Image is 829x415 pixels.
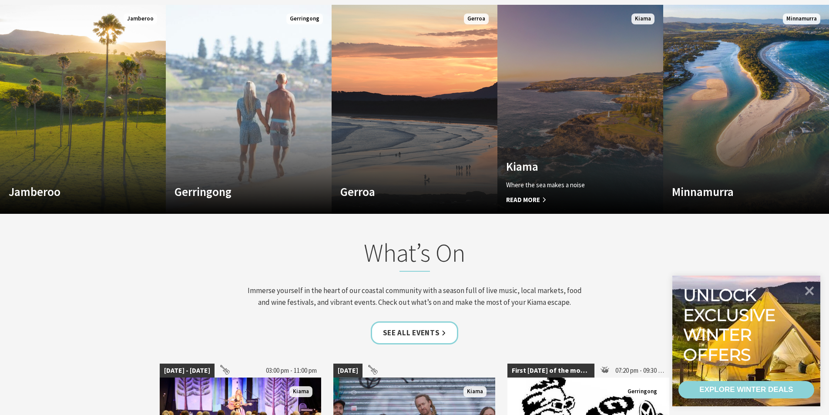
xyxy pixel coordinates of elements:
[244,285,585,308] p: Immerse yourself in the heart of our coastal community with a season full of live music, local ma...
[611,364,670,378] span: 07:20 pm - 09:30 pm
[289,386,312,397] span: Kiama
[262,364,321,378] span: 03:00 pm - 11:00 pm
[663,5,829,214] a: Custom Image Used Minnamurra Minnamurra
[464,13,489,24] span: Gerroa
[371,321,459,344] a: See all Events
[166,5,332,214] a: Custom Image Used Gerringong Gerringong
[631,13,654,24] span: Kiama
[699,381,793,398] div: EXPLORE WINTER DEALS
[333,364,362,378] span: [DATE]
[506,195,630,205] span: Read More
[507,364,594,378] span: First [DATE] of the month
[624,386,661,397] span: Gerringong
[9,185,132,199] h4: Jamberoo
[286,13,323,24] span: Gerringong
[506,159,630,173] h4: Kiama
[683,285,779,364] div: Unlock exclusive winter offers
[160,364,215,378] span: [DATE] - [DATE]
[244,238,585,272] h2: What’s On
[506,180,630,190] p: Where the sea makes a noise
[497,5,663,214] a: Custom Image Used Kiama Where the sea makes a noise Read More Kiama
[672,185,795,199] h4: Minnamurra
[783,13,820,24] span: Minnamurra
[678,381,814,398] a: EXPLORE WINTER DEALS
[175,185,298,199] h4: Gerringong
[340,185,464,199] h4: Gerroa
[463,386,487,397] span: Kiama
[124,13,157,24] span: Jamberoo
[332,5,497,214] a: Custom Image Used Gerroa Gerroa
